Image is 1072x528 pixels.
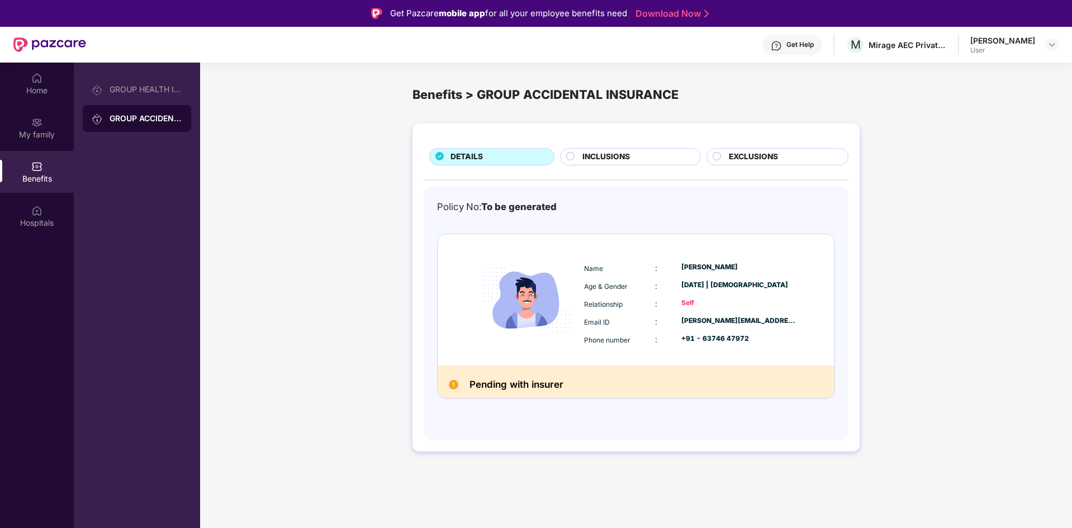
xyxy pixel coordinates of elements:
img: svg+xml;base64,PHN2ZyB3aWR0aD0iMjAiIGhlaWdodD0iMjAiIHZpZXdCb3g9IjAgMCAyMCAyMCIgZmlsbD0ibm9uZSIgeG... [92,84,103,96]
a: Download Now [635,8,705,20]
span: Age & Gender [584,282,628,291]
span: Phone number [584,336,630,344]
div: GROUP HEALTH INSURANCE [110,85,182,94]
span: DETAILS [450,151,483,163]
img: svg+xml;base64,PHN2ZyBpZD0iSG9zcGl0YWxzIiB4bWxucz0iaHR0cDovL3d3dy53My5vcmcvMjAwMC9zdmciIHdpZHRoPS... [31,205,42,216]
img: svg+xml;base64,PHN2ZyBpZD0iRHJvcGRvd24tMzJ4MzIiIHhtbG5zPSJodHRwOi8vd3d3LnczLm9yZy8yMDAwL3N2ZyIgd2... [1047,40,1056,49]
div: Self [681,298,796,308]
span: : [655,317,657,326]
img: icon [472,245,581,354]
div: [DATE] | [DEMOGRAPHIC_DATA] [681,280,796,291]
div: User [970,46,1035,55]
div: [PERSON_NAME] [970,35,1035,46]
div: Benefits > GROUP ACCIDENTAL INSURANCE [412,85,860,104]
span: Relationship [584,300,623,308]
span: Name [584,264,603,273]
img: New Pazcare Logo [13,37,86,52]
span: : [655,281,657,291]
h2: Pending with insurer [469,377,563,393]
img: Stroke [704,8,709,20]
span: : [655,335,657,344]
div: Get Help [786,40,814,49]
img: Pending [449,380,458,389]
img: svg+xml;base64,PHN2ZyBpZD0iSG9tZSIgeG1sbnM9Imh0dHA6Ly93d3cudzMub3JnLzIwMDAvc3ZnIiB3aWR0aD0iMjAiIG... [31,73,42,84]
strong: mobile app [439,8,485,18]
img: svg+xml;base64,PHN2ZyBpZD0iSGVscC0zMngzMiIgeG1sbnM9Imh0dHA6Ly93d3cudzMub3JnLzIwMDAvc3ZnIiB3aWR0aD... [771,40,782,51]
div: Get Pazcare for all your employee benefits need [390,7,627,20]
span: EXCLUSIONS [729,151,778,163]
img: svg+xml;base64,PHN2ZyB3aWR0aD0iMjAiIGhlaWdodD0iMjAiIHZpZXdCb3g9IjAgMCAyMCAyMCIgZmlsbD0ibm9uZSIgeG... [92,113,103,125]
span: : [655,263,657,273]
span: : [655,299,657,308]
div: [PERSON_NAME][EMAIL_ADDRESS][PERSON_NAME][DOMAIN_NAME] [681,316,796,326]
div: +91 - 63746 47972 [681,334,796,344]
img: Logo [371,8,382,19]
div: [PERSON_NAME] [681,262,796,273]
span: M [851,38,861,51]
div: Mirage AEC Private Limited [869,40,947,50]
img: svg+xml;base64,PHN2ZyB3aWR0aD0iMjAiIGhlaWdodD0iMjAiIHZpZXdCb3g9IjAgMCAyMCAyMCIgZmlsbD0ibm9uZSIgeG... [31,117,42,128]
span: Email ID [584,318,610,326]
span: INCLUSIONS [582,151,630,163]
img: svg+xml;base64,PHN2ZyBpZD0iQmVuZWZpdHMiIHhtbG5zPSJodHRwOi8vd3d3LnczLm9yZy8yMDAwL3N2ZyIgd2lkdGg9Ij... [31,161,42,172]
div: GROUP ACCIDENTAL INSURANCE [110,113,182,124]
div: Policy No: [437,199,557,214]
span: To be generated [481,201,557,212]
